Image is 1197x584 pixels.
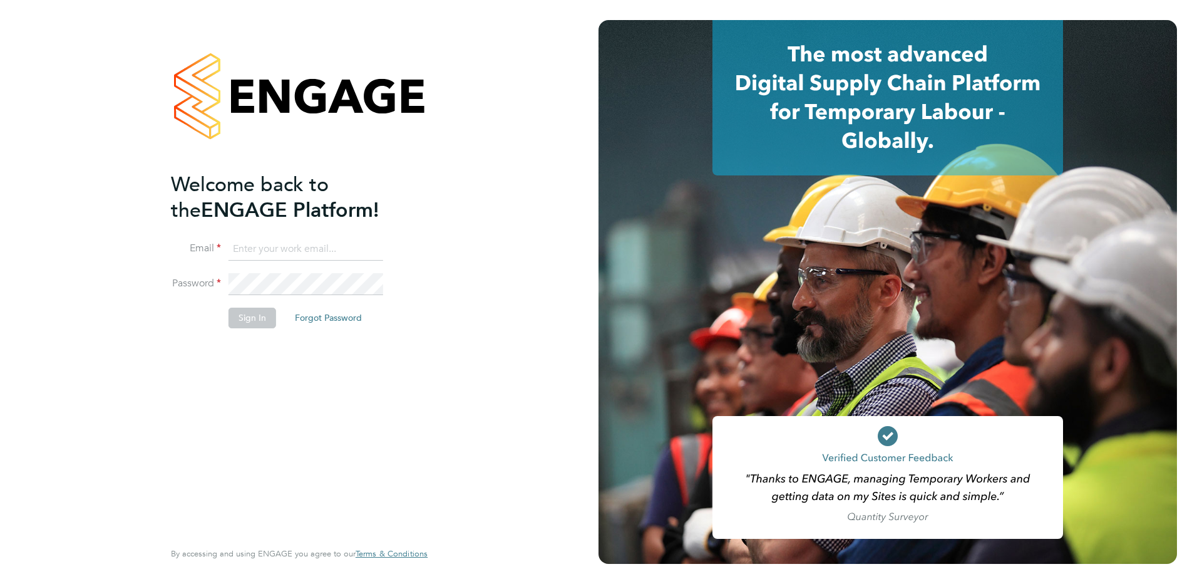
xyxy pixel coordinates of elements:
button: Sign In [229,308,276,328]
label: Password [171,277,221,290]
button: Forgot Password [285,308,372,328]
span: Welcome back to the [171,172,329,222]
a: Terms & Conditions [356,549,428,559]
span: By accessing and using ENGAGE you agree to our [171,548,428,559]
input: Enter your work email... [229,238,383,261]
label: Email [171,242,221,255]
h2: ENGAGE Platform! [171,172,415,223]
span: Terms & Conditions [356,548,428,559]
